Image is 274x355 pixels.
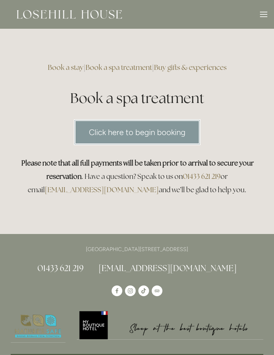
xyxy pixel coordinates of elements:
[37,263,84,273] a: 01433 621 219
[11,310,65,342] img: Nature's Safe - Logo
[17,10,122,19] img: Losehill House
[45,185,159,194] a: [EMAIL_ADDRESS][DOMAIN_NAME]
[154,63,227,72] a: Buy gifts & experiences
[138,285,149,296] a: TikTok
[11,88,263,108] h1: Book a spa treatment
[112,285,122,296] a: Losehill House Hotel & Spa
[11,61,263,74] h3: | |
[152,285,162,296] a: TripAdvisor
[11,245,263,254] p: [GEOGRAPHIC_DATA][STREET_ADDRESS]
[21,158,255,181] strong: Please note that all full payments will be taken prior to arrival to secure your reservation
[48,63,84,72] a: Book a stay
[125,285,136,296] a: Instagram
[86,63,152,72] a: Book a spa treatment
[11,156,263,197] h3: . Have a question? Speak to us on or email and we’ll be glad to help you.
[77,310,264,339] img: My Boutique Hotel - Logo
[74,119,200,145] a: Click here to begin booking
[99,263,237,273] a: [EMAIL_ADDRESS][DOMAIN_NAME]
[183,172,221,181] a: 01433 621 219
